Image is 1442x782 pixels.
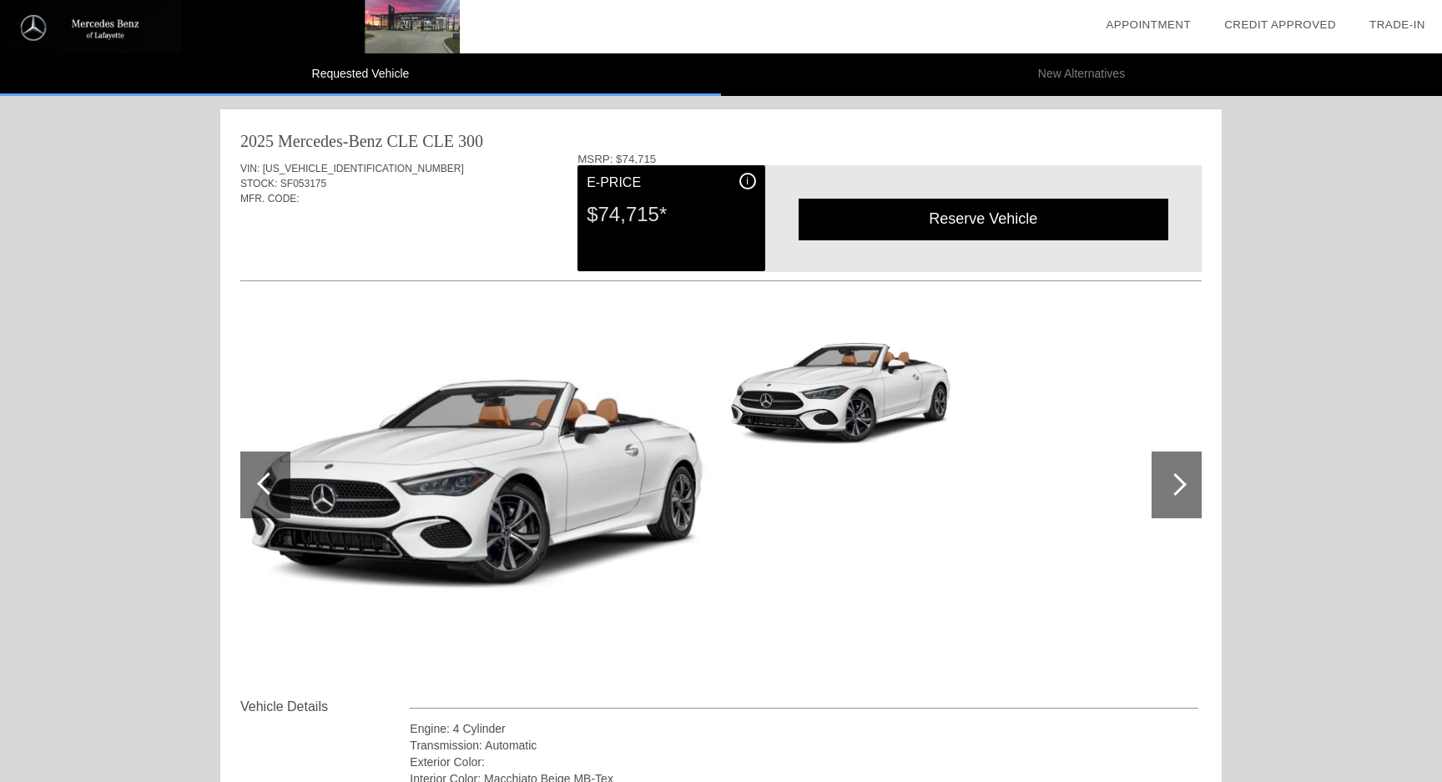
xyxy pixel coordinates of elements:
div: Vehicle Details [240,697,410,717]
span: SF053175 [280,178,326,189]
div: CLE 300 [422,129,483,153]
a: Credit Approved [1224,18,1336,31]
a: Trade-In [1369,18,1425,31]
div: 2025 Mercedes-Benz CLE [240,129,418,153]
span: MFR. CODE: [240,193,300,204]
div: Quoted on [DATE] 12:31:34 PM [240,231,1202,258]
div: Engine: 4 Cylinder [410,720,1198,737]
span: VIN: [240,163,260,174]
div: E-Price [587,173,755,193]
div: Reserve Vehicle [799,199,1168,240]
img: caa7fec53b268bcdfd4a3927ad2cc918.jpg [726,308,955,480]
span: i [746,175,749,187]
div: $74,715* [587,193,755,236]
li: New Alternatives [721,53,1442,96]
span: [US_VEHICLE_IDENTIFICATION_NUMBER] [263,163,464,174]
div: Transmission: Automatic [410,737,1198,754]
span: STOCK: [240,178,277,189]
img: 7049bf4a517fec9ecd886e3211551b1b.jpg [240,308,713,662]
div: Exterior Color: [410,754,1198,770]
div: MSRP: $74,715 [577,153,1202,165]
a: Appointment [1106,18,1191,31]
